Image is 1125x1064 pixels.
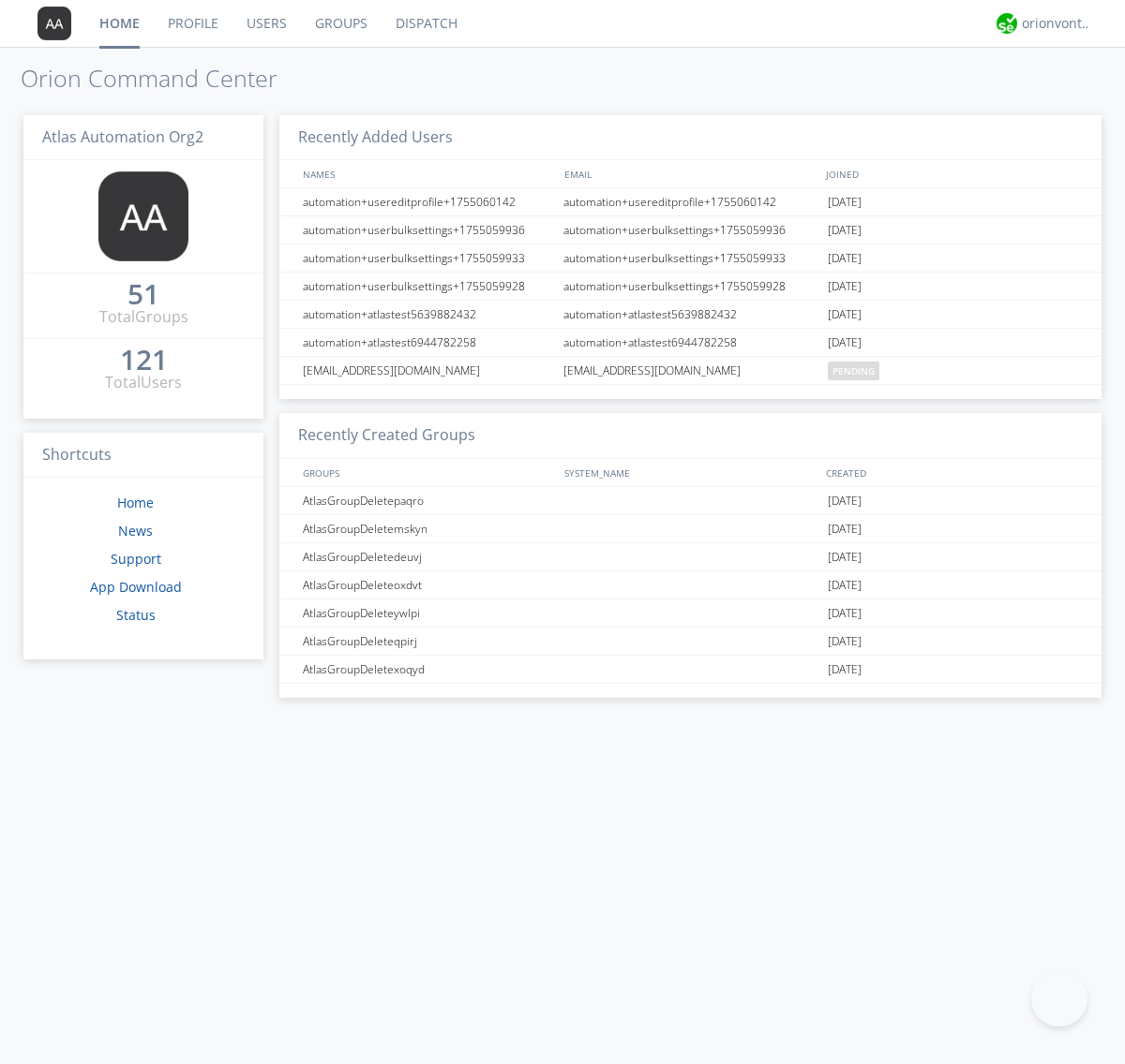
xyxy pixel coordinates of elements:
a: AtlasGroupDeletedeuvj[DATE] [279,543,1102,571]
div: automation+atlastest5639882432 [298,301,558,328]
a: automation+userbulksettings+1755059936automation+userbulksettings+1755059936[DATE] [279,216,1102,244]
img: 29d36aed6fa347d5a1537e7736e6aa13 [997,13,1017,34]
span: [DATE] [828,329,862,357]
span: [DATE] [828,628,862,656]
div: automation+atlastest5639882432 [559,301,823,328]
div: automation+atlastest6944782258 [559,329,823,356]
div: AtlasGroupDeleteqpirj [298,628,558,655]
div: GROUPS [298,459,555,486]
h3: Recently Added Users [279,115,1102,161]
div: EMAIL [560,160,821,187]
a: AtlasGroupDeletexoqyd[DATE] [279,656,1102,684]
span: [DATE] [828,188,862,216]
div: automation+userbulksettings+1755059928 [298,273,558,300]
a: 51 [127,285,159,306]
div: orionvontas+atlas+automation+org2 [1022,14,1092,33]
div: SYSTEM_NAME [560,459,821,486]
span: [DATE] [828,301,862,329]
div: automation+atlastest6944782258 [298,329,558,356]
div: [EMAIL_ADDRESS][DOMAIN_NAME] [298,357,558,384]
a: Home [117,494,154,511]
a: AtlasGroupDeleteqpirj[DATE] [279,628,1102,656]
a: [EMAIL_ADDRESS][DOMAIN_NAME][EMAIL_ADDRESS][DOMAIN_NAME]pending [279,357,1102,385]
span: [DATE] [828,273,862,301]
div: 121 [120,350,168,369]
span: Atlas Automation Org2 [42,126,203,147]
a: Support [111,550,161,568]
div: automation+usereditprofile+1755060142 [559,188,823,215]
div: NAMES [298,160,555,187]
a: AtlasGroupDeleteywlpi[DATE] [279,599,1102,628]
h3: Recently Created Groups [279,413,1102,459]
span: [DATE] [828,244,862,273]
span: [DATE] [828,599,862,628]
h3: Shortcuts [23,433,263,479]
div: AtlasGroupDeleteywlpi [298,599,558,627]
a: automation+usereditprofile+1755060142automation+usereditprofile+1755060142[DATE] [279,188,1102,216]
a: AtlasGroupDeleteoxdvt[DATE] [279,571,1102,599]
div: AtlasGroupDeletemskyn [298,515,558,542]
img: 373638.png [98,171,188,261]
div: JOINED [821,160,1084,187]
a: automation+userbulksettings+1755059933automation+userbulksettings+1755059933[DATE] [279,244,1102,273]
a: AtlasGroupDeletepaqro[DATE] [279,487,1102,515]
div: automation+userbulksettings+1755059933 [298,244,558,272]
div: AtlasGroupDeletedeuvj [298,543,558,570]
div: [EMAIL_ADDRESS][DOMAIN_NAME] [559,357,823,384]
a: automation+atlastest6944782258automation+atlastest6944782258[DATE] [279,329,1102,357]
a: 121 [120,350,168,372]
div: AtlasGroupDeletexoqyd [298,656,558,683]
div: automation+userbulksettings+1755059936 [298,216,558,244]
span: [DATE] [828,515,862,543]
div: automation+usereditprofile+1755060142 [298,188,558,215]
span: pending [828,362,879,380]
a: App Download [90,578,182,596]
span: [DATE] [828,571,862,599]
span: [DATE] [828,656,862,684]
div: AtlasGroupDeletepaqro [298,487,558,514]
a: AtlasGroupDeletemskyn[DATE] [279,515,1102,543]
a: Status [116,606,156,624]
span: [DATE] [828,543,862,571]
div: automation+userbulksettings+1755059933 [559,244,823,272]
div: Total Users [105,372,182,393]
div: automation+userbulksettings+1755059928 [559,273,823,300]
span: [DATE] [828,216,862,244]
a: automation+atlastest5639882432automation+atlastest5639882432[DATE] [279,301,1102,329]
span: [DATE] [828,487,862,515]
a: automation+userbulksettings+1755059928automation+userbulksettings+1755059928[DATE] [279,273,1102,301]
iframe: Toggle Customer Support [1031,970,1087,1027]
div: 51 [127,285,159,303]
div: CREATED [821,459,1084,486]
div: automation+userbulksettings+1755059936 [559,216,823,244]
div: Total Groups [99,306,188,328]
img: 373638.png [37,7,71,40]
div: AtlasGroupDeleteoxdvt [298,571,558,598]
a: News [118,522,153,539]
